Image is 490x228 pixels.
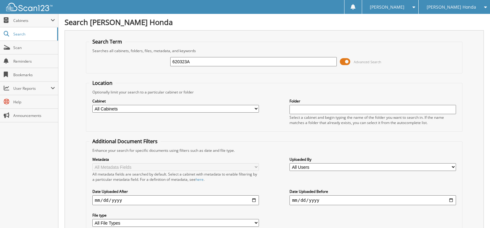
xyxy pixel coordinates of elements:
h1: Search [PERSON_NAME] Honda [65,17,484,27]
span: Bookmarks [13,72,55,77]
a: here [196,177,204,182]
legend: Location [89,80,116,86]
span: [PERSON_NAME] Honda [427,5,476,9]
label: Folder [289,98,456,104]
label: Date Uploaded Before [289,189,456,194]
span: Announcements [13,113,55,118]
div: Select a cabinet and begin typing the name of the folder you want to search in. If the name match... [289,115,456,125]
input: start [92,195,259,205]
span: Cabinets [13,18,51,23]
div: All metadata fields are searched by default. Select a cabinet with metadata to enable filtering b... [92,172,259,182]
input: end [289,195,456,205]
legend: Search Term [89,38,125,45]
legend: Additional Document Filters [89,138,161,145]
label: File type [92,213,259,218]
span: Advanced Search [354,60,381,64]
label: Uploaded By [289,157,456,162]
span: User Reports [13,86,51,91]
span: [PERSON_NAME] [370,5,404,9]
span: Help [13,99,55,105]
img: scan123-logo-white.svg [6,3,53,11]
label: Metadata [92,157,259,162]
label: Cabinet [92,98,259,104]
div: Enhance your search for specific documents using filters such as date and file type. [89,148,459,153]
div: Optionally limit your search to a particular cabinet or folder [89,89,459,95]
span: Scan [13,45,55,50]
div: Searches all cabinets, folders, files, metadata, and keywords [89,48,459,53]
label: Date Uploaded After [92,189,259,194]
span: Reminders [13,59,55,64]
span: Search [13,31,54,37]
